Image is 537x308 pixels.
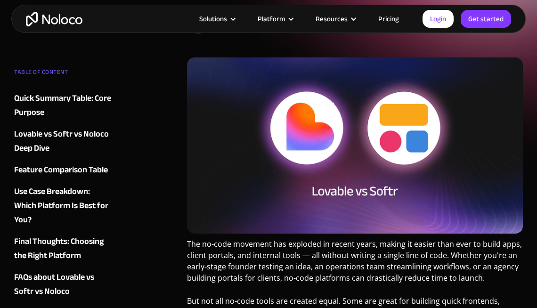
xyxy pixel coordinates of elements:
a: FAQs about Lovable vs Softr vs Noloco [14,270,112,299]
a: Pricing [366,13,411,25]
div: Resources [316,13,348,25]
a: Final Thoughts: Choosing the Right Platform [14,235,112,263]
div: Resources [304,13,366,25]
div: Platform [246,13,304,25]
div: Feature Comparison Table [14,163,108,177]
a: home [26,12,82,26]
p: The no-code movement has exploded in recent years, making it easier than ever to build apps, clie... [187,238,523,291]
a: Lovable vs Softr vs Noloco Deep Dive [14,127,112,155]
a: Use Case Breakdown: Which Platform Is Best for You? [14,185,112,227]
a: Quick Summary Table: Core Purpose [14,91,112,120]
div: TABLE OF CONTENT [14,65,112,84]
a: Login [423,10,454,28]
div: Solutions [187,13,246,25]
a: Feature Comparison Table [14,163,112,177]
div: Platform [258,13,285,25]
div: Solutions [199,13,227,25]
a: Get started [461,10,511,28]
